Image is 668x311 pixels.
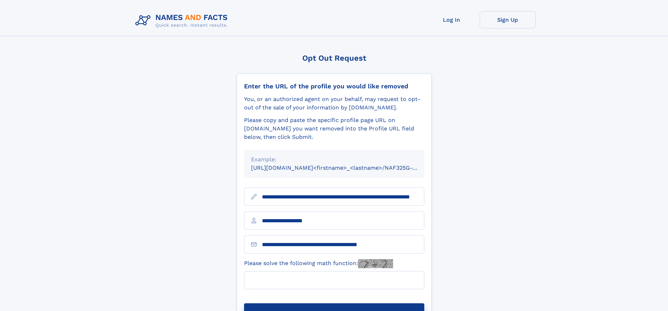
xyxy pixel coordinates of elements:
img: Logo Names and Facts [133,11,234,30]
div: Please copy and paste the specific profile page URL on [DOMAIN_NAME] you want removed into the Pr... [244,116,424,141]
a: Log In [424,11,480,28]
div: You, or an authorized agent on your behalf, may request to opt-out of the sale of your informatio... [244,95,424,112]
a: Sign Up [480,11,536,28]
label: Please solve the following math function: [244,259,393,268]
div: Opt Out Request [237,54,432,62]
div: Example: [251,155,417,164]
div: Enter the URL of the profile you would like removed [244,82,424,90]
small: [URL][DOMAIN_NAME]<firstname>_<lastname>/NAF325G-xxxxxxxx [251,164,438,171]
